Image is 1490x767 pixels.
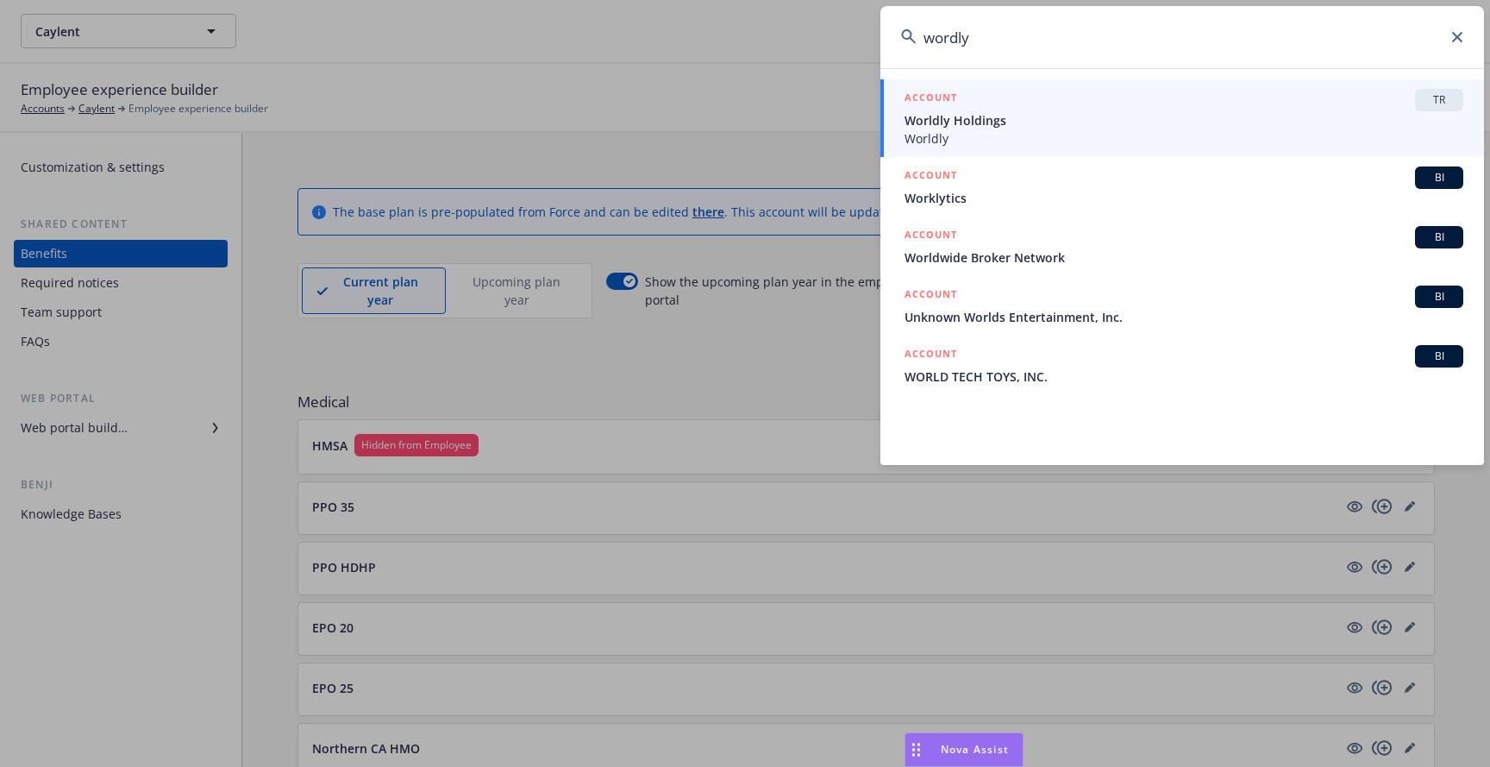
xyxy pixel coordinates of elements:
[905,167,957,187] h5: ACCOUNT
[905,732,1024,767] button: Nova Assist
[880,276,1484,336] a: ACCOUNTBIUnknown Worlds Entertainment, Inc.
[905,308,1463,326] span: Unknown Worlds Entertainment, Inc.
[941,742,1009,757] span: Nova Assist
[905,129,1463,148] span: Worldly
[1422,289,1456,305] span: BI
[905,368,1463,386] span: WORLD TECH TOYS, INC.
[880,217,1484,276] a: ACCOUNTBIWorldwide Broker Network
[880,157,1484,217] a: ACCOUNTBIWorklytics
[880,336,1484,395] a: ACCOUNTBIWORLD TECH TOYS, INC.
[1422,92,1456,108] span: TR
[905,89,957,110] h5: ACCOUNT
[905,248,1463,267] span: Worldwide Broker Network
[1422,170,1456,185] span: BI
[905,226,957,247] h5: ACCOUNT
[905,286,957,306] h5: ACCOUNT
[905,733,927,766] div: Drag to move
[880,6,1484,68] input: Search...
[1422,349,1456,364] span: BI
[905,189,1463,207] span: Worklytics
[1422,229,1456,245] span: BI
[880,79,1484,157] a: ACCOUNTTRWorldly HoldingsWorldly
[905,345,957,366] h5: ACCOUNT
[905,111,1463,129] span: Worldly Holdings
